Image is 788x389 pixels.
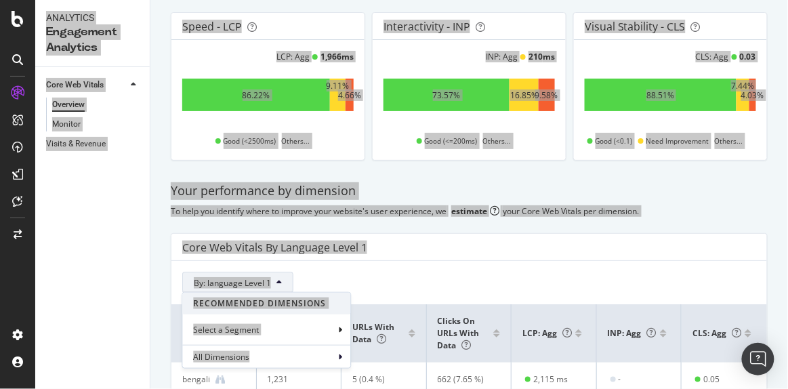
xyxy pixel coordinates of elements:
div: LCP: Agg [276,51,310,62]
div: 73.57% [433,89,461,101]
div: bengali [182,373,210,386]
div: 16.85% [510,89,538,101]
span: Clicks on URLs with data [438,315,480,351]
div: 0.05 [703,373,720,386]
span: URLs with data [352,321,394,345]
span: Others... [712,133,746,149]
div: 9.11% [327,80,350,110]
span: Recommended Dimensions [182,293,350,314]
div: Open Intercom Messenger [742,343,774,375]
span: LCP: Agg [522,327,572,339]
div: Visual Stability - CLS [585,20,686,33]
div: estimate [451,205,487,217]
div: 210 ms [528,51,555,62]
div: - [619,373,621,386]
div: 5 (0.4 %) [352,373,409,386]
span: Others... [279,133,313,149]
div: CLS: Agg [696,51,729,62]
div: 9.58% [535,89,558,101]
a: Monitor [52,117,140,131]
div: 2,115 ms [533,373,568,386]
div: 4.66% [338,89,361,101]
span: INP: Agg [608,327,657,339]
div: Visits & Revenue [46,137,106,151]
a: Visits & Revenue [46,137,140,151]
span: Others... [480,133,514,149]
div: Your performance by dimension [171,182,768,200]
div: INP: Agg [486,51,518,62]
button: By: language Level 1 [182,272,293,293]
div: Analytics [46,11,139,24]
div: 0.03 [740,51,756,62]
div: To help you identify where to improve your website's user experience, we your Core Web Vitals per... [171,205,768,217]
div: 88.51% [646,89,674,101]
a: Core Web Vitals [46,78,127,92]
div: Engagement Analytics [46,24,139,56]
div: 1,966 ms [320,51,354,62]
a: Overview [52,98,140,112]
div: 7.44% [731,80,754,110]
div: Interactivity - INP [383,20,470,33]
div: 86.22% [243,89,270,101]
span: CLS: Agg [692,327,741,339]
span: Good (<=200ms) [425,133,478,149]
div: Monitor [52,117,81,131]
div: 662 (7.65 %) [438,373,494,386]
div: Overview [52,98,85,112]
div: Core Web Vitals [46,78,104,92]
div: Speed - LCP [182,20,242,33]
div: Core Web Vitals By language Level 1 [182,241,367,254]
span: By: language Level 1 [194,277,271,289]
div: 1,231 [268,373,324,386]
div: 4.03% [741,89,764,101]
span: Need Improvement [646,133,709,149]
span: Good (<0.1) [596,133,633,149]
span: Good (<2500ms) [224,133,276,149]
